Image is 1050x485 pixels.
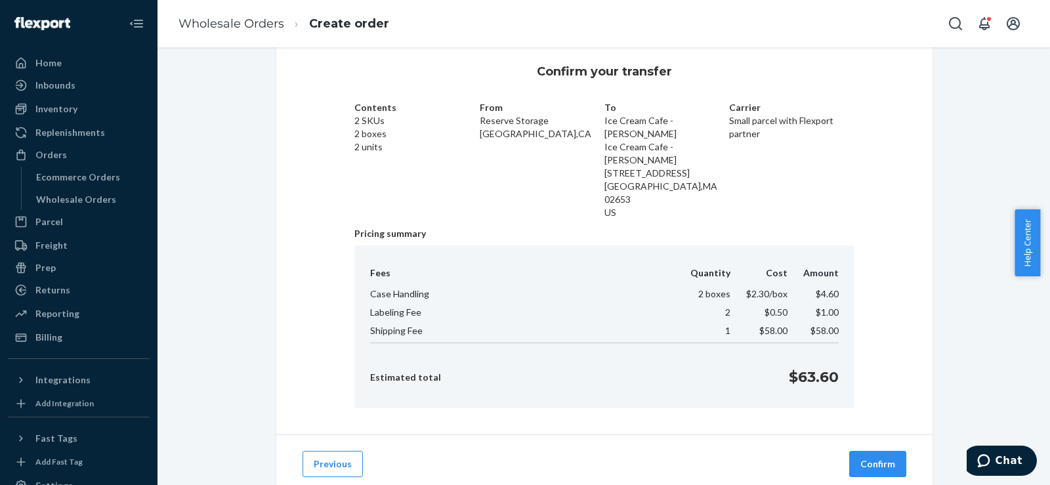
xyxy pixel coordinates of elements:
[604,101,729,114] p: To
[1000,11,1026,37] button: Open account menu
[1015,209,1040,276] button: Help Center
[675,322,730,343] td: 1
[8,327,150,348] a: Billing
[8,303,150,324] a: Reporting
[35,102,77,116] div: Inventory
[816,288,839,299] span: $4.60
[370,371,441,384] p: Estimated total
[35,215,63,228] div: Parcel
[604,140,729,167] p: Ice Cream Cafe - [PERSON_NAME]
[370,266,675,285] th: Fees
[36,171,120,184] div: Ecommerce Orders
[309,16,389,31] a: Create order
[35,261,56,274] div: Prep
[604,206,729,219] p: US
[8,280,150,301] a: Returns
[35,239,68,252] div: Freight
[178,16,284,31] a: Wholesale Orders
[123,11,150,37] button: Close Navigation
[849,451,906,477] button: Confirm
[35,456,83,467] div: Add Fast Tag
[36,193,116,206] div: Wholesale Orders
[604,180,729,206] p: [GEOGRAPHIC_DATA] , MA 02653
[537,63,672,80] h3: Confirm your transfer
[303,451,363,477] button: Previous
[35,307,79,320] div: Reporting
[967,446,1037,478] iframe: Opens a widget where you can chat to one of our agents
[746,288,787,299] span: $2.30 /box
[370,322,675,343] td: Shipping Fee
[8,369,150,390] button: Integrations
[675,303,730,322] td: 2
[354,101,479,219] div: 2 SKUs 2 boxes 2 units
[354,101,479,114] p: Contents
[480,101,604,219] div: Reserve Storage [GEOGRAPHIC_DATA] , CA
[370,303,675,322] td: Labeling Fee
[30,189,150,210] a: Wholesale Orders
[35,284,70,297] div: Returns
[816,306,839,318] span: $1.00
[729,101,854,114] p: Carrier
[604,167,729,180] p: [STREET_ADDRESS]
[8,98,150,119] a: Inventory
[8,53,150,74] a: Home
[35,79,75,92] div: Inbounds
[765,306,787,318] span: $0.50
[8,144,150,165] a: Orders
[8,428,150,449] button: Fast Tags
[35,373,91,387] div: Integrations
[787,266,839,285] th: Amount
[35,432,77,445] div: Fast Tags
[789,367,839,387] p: $63.60
[35,148,67,161] div: Orders
[8,396,150,411] a: Add Integration
[480,101,604,114] p: From
[759,325,787,336] span: $58.00
[675,266,730,285] th: Quantity
[8,454,150,470] a: Add Fast Tag
[971,11,997,37] button: Open notifications
[35,126,105,139] div: Replenishments
[8,257,150,278] a: Prep
[14,17,70,30] img: Flexport logo
[8,75,150,96] a: Inbounds
[675,285,730,303] td: 2 boxes
[730,266,787,285] th: Cost
[35,56,62,70] div: Home
[8,211,150,232] a: Parcel
[942,11,969,37] button: Open Search Box
[35,331,62,344] div: Billing
[604,114,729,140] p: Ice Cream Cafe - [PERSON_NAME]
[35,398,94,409] div: Add Integration
[30,167,150,188] a: Ecommerce Orders
[729,101,854,219] div: Small parcel with Flexport partner
[810,325,839,336] span: $58.00
[8,122,150,143] a: Replenishments
[8,235,150,256] a: Freight
[370,285,675,303] td: Case Handling
[354,227,854,240] p: Pricing summary
[168,5,400,43] ol: breadcrumbs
